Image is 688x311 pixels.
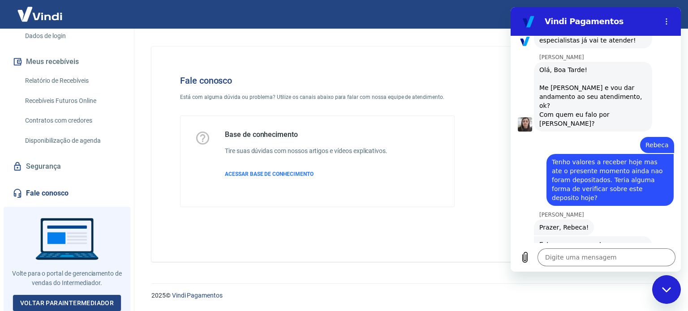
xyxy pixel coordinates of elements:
span: ACESSAR BASE DE CONHECIMENTO [225,171,314,177]
a: Contratos com credores [21,111,123,130]
a: ACESSAR BASE DE CONHECIMENTO [225,170,387,178]
img: Vindi [11,0,69,28]
h4: Fale conosco [180,75,455,86]
iframe: Botão para abrir a janela de mensagens, conversa em andamento [652,275,681,304]
button: Meus recebíveis [11,52,123,72]
a: Disponibilização de agenda [21,132,123,150]
a: Dados de login [21,27,123,45]
a: Recebíveis Futuros Online [21,92,123,110]
p: 2025 © [151,291,666,300]
h6: Tire suas dúvidas com nossos artigos e vídeos explicativos. [225,146,387,156]
button: Sair [645,6,677,23]
iframe: Janela de mensagens [511,7,681,272]
a: Segurança [11,157,123,176]
a: Relatório de Recebíveis [21,72,123,90]
img: Fale conosco [493,61,629,180]
h5: Base de conhecimento [225,130,387,139]
p: Está com alguma dúvida ou problema? Utilize os canais abaixo para falar com nossa equipe de atend... [180,93,455,101]
a: Vindi Pagamentos [172,292,223,299]
a: Fale conosco [11,183,123,203]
